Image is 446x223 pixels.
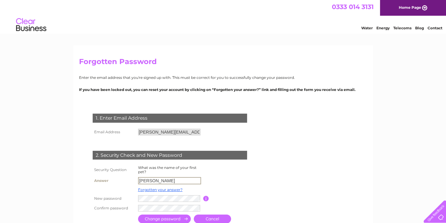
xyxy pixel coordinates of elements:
[91,164,137,176] th: Security Question
[93,114,247,123] div: 1. Enter Email Address
[79,87,367,92] p: If you have been locked out, you can reset your account by clicking on “Forgotten your answer?” l...
[428,26,442,30] a: Contact
[203,196,209,201] input: Information
[16,16,47,34] img: logo.png
[91,203,137,213] th: Confirm password
[332,3,374,11] a: 0333 014 3131
[393,26,411,30] a: Telecoms
[138,187,183,192] a: Forgotten your answer?
[415,26,424,30] a: Blog
[79,75,367,80] p: Enter the email address that you're signed up with. This must be correct for you to successfully ...
[361,26,373,30] a: Water
[91,176,137,186] th: Answer
[80,3,366,29] div: Clear Business is a trading name of Verastar Limited (registered in [GEOGRAPHIC_DATA] No. 3667643...
[79,57,367,69] h2: Forgotten Password
[91,194,137,203] th: New password
[93,151,247,160] div: 2. Security Check and New Password
[91,127,137,137] th: Email Address
[376,26,390,30] a: Energy
[138,165,197,174] label: What was the name of your first pet?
